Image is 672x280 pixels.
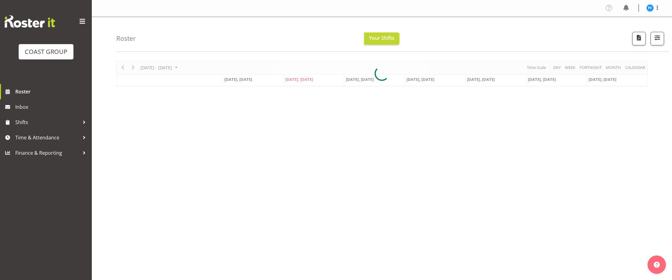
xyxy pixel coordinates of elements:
[651,32,664,45] button: Filter Shifts
[15,87,89,96] span: Roster
[15,133,80,142] span: Time & Attendance
[5,15,55,28] img: Rosterit website logo
[364,32,399,45] button: Your Shifts
[15,148,80,157] span: Finance & Reporting
[632,32,646,45] button: Download a PDF of the roster according to the set date range.
[15,118,80,127] span: Shifts
[15,102,89,112] span: Inbox
[116,35,136,42] h4: Roster
[25,47,67,56] div: COAST GROUP
[654,262,660,268] img: help-xxl-2.png
[369,35,394,41] span: Your Shifts
[646,4,654,12] img: phillip-fepuleai8988.jpg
